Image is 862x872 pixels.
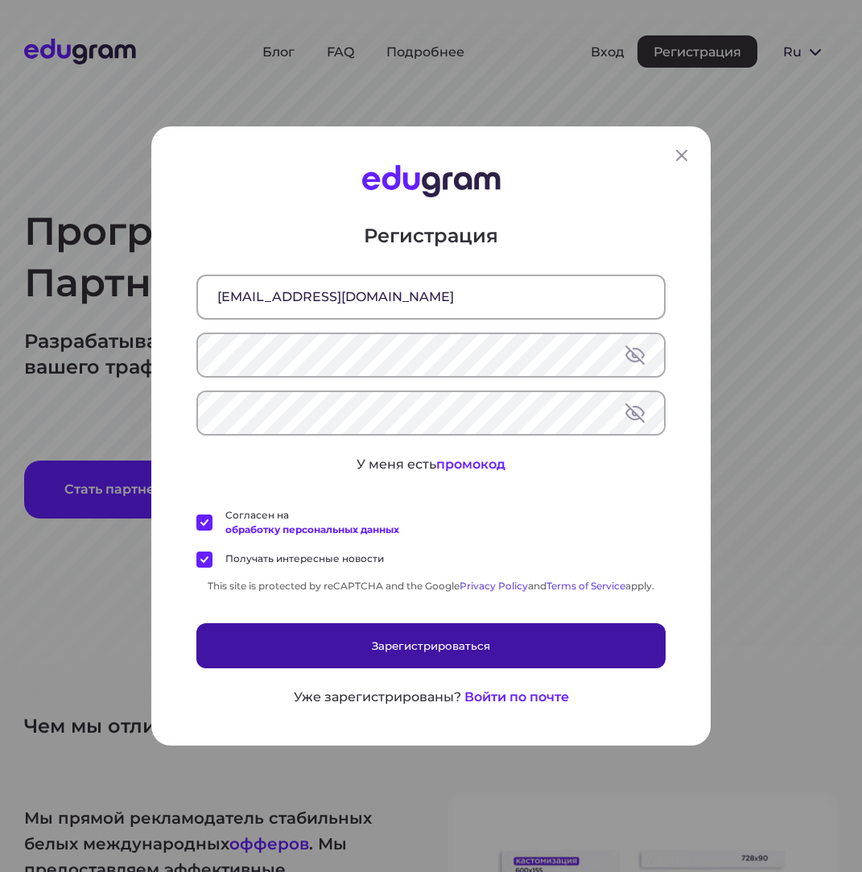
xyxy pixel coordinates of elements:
[464,688,569,707] button: Войти по почте
[198,276,664,318] input: Почта
[196,508,399,537] label: Согласен на
[436,457,505,472] span: промокод
[362,165,501,197] img: Edugram Logo
[196,580,666,592] div: This site is protected by reCAPTCHA and the Google and apply.
[460,580,528,592] a: Privacy Policy
[196,552,384,568] label: Получать интересные новости
[196,455,666,474] p: У меня есть
[546,580,625,592] a: Terms of Service
[196,623,666,668] button: Зарегистрироваться
[294,688,461,707] p: Уже зарегистрированы?
[225,523,399,535] a: обработку персональных данных
[196,223,666,249] p: Регистрация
